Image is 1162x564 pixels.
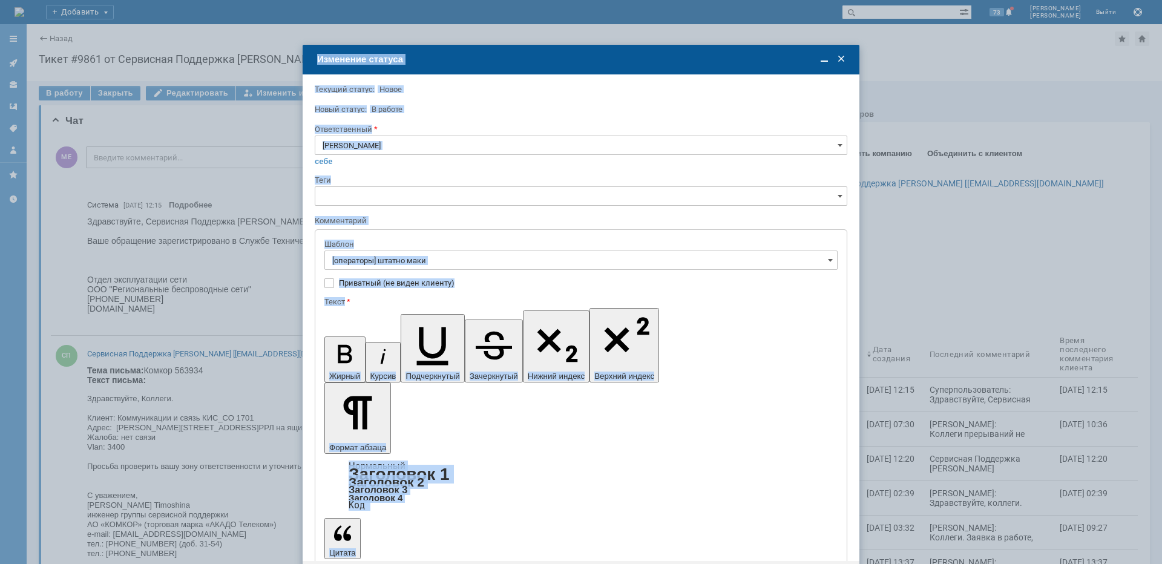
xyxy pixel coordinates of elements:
[465,320,523,382] button: Зачеркнутый
[349,461,405,471] a: Нормальный
[324,336,366,382] button: Жирный
[589,308,659,382] button: Верхний индекс
[818,53,830,65] span: Свернуть (Ctrl + M)
[324,298,835,306] div: Текст
[324,382,391,454] button: Формат абзаца
[329,443,386,452] span: Формат абзаца
[349,500,365,511] a: Код
[405,372,459,381] span: Подчеркнутый
[315,85,375,94] label: Текущий статус:
[372,105,402,114] span: В работе
[324,240,835,248] div: Шаблон
[329,372,361,381] span: Жирный
[379,85,402,94] span: Новое
[470,372,518,381] span: Зачеркнутый
[315,105,367,114] label: Новый статус:
[401,314,464,382] button: Подчеркнутый
[324,462,838,510] div: Формат абзаца
[349,465,450,484] a: Заголовок 1
[349,475,424,489] a: Заголовок 2
[329,548,356,557] span: Цитата
[523,310,590,382] button: Нижний индекс
[315,157,333,166] a: себе
[339,278,835,288] label: Приватный (не виден клиенту)
[324,518,361,559] button: Цитата
[349,493,402,503] a: Заголовок 4
[594,372,654,381] span: Верхний индекс
[315,215,845,227] div: Комментарий
[366,342,401,382] button: Курсив
[317,54,847,65] div: Изменение статуса
[528,372,585,381] span: Нижний индекс
[835,53,847,65] span: Закрыть
[370,372,396,381] span: Курсив
[315,176,845,184] div: Теги
[349,484,407,495] a: Заголовок 3
[315,125,845,133] div: Ответственный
